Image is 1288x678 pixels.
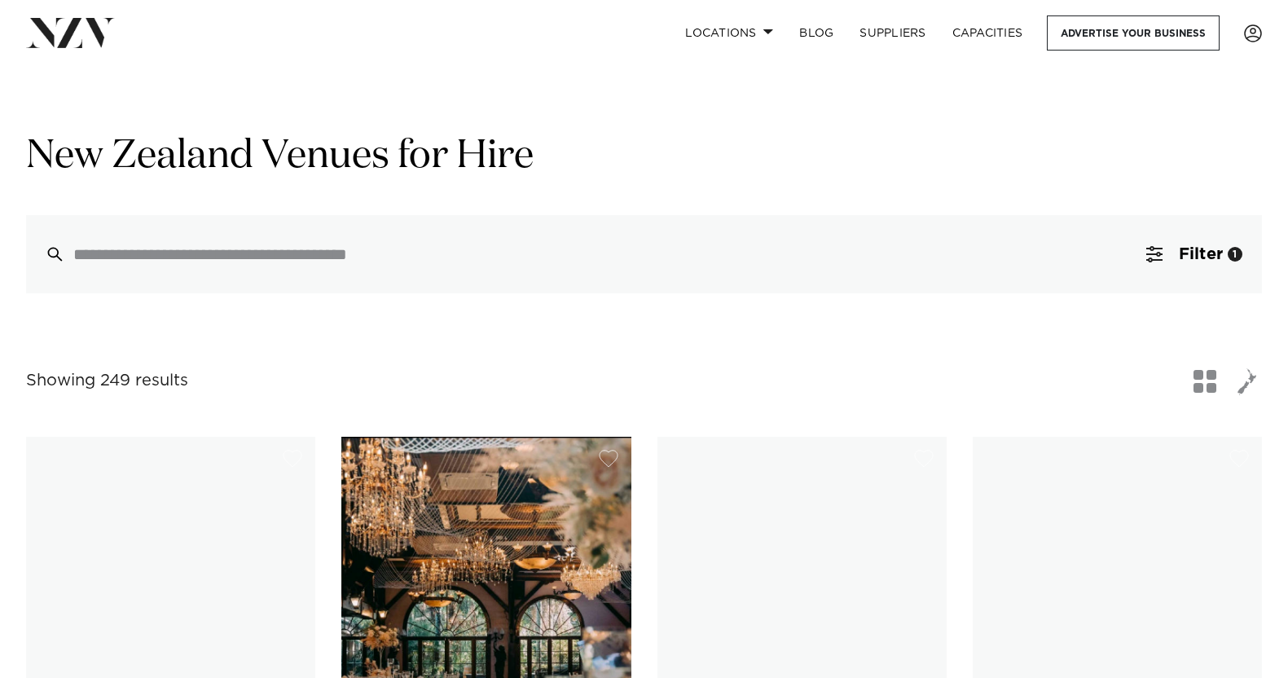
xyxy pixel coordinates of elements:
[786,15,846,51] a: BLOG
[939,15,1036,51] a: Capacities
[26,18,115,47] img: nzv-logo.png
[1047,15,1220,51] a: Advertise your business
[26,131,1262,183] h1: New Zealand Venues for Hire
[846,15,939,51] a: SUPPLIERS
[1127,215,1262,293] button: Filter1
[26,368,188,394] div: Showing 249 results
[672,15,786,51] a: Locations
[1228,247,1242,262] div: 1
[1179,246,1223,262] span: Filter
